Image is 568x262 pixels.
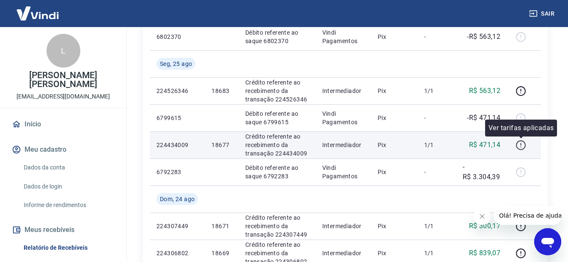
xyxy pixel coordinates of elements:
p: R$ 563,12 [469,86,501,96]
p: Pix [378,87,411,95]
p: 6802370 [156,33,198,41]
a: Informe de rendimentos [20,196,116,214]
p: R$ 471,14 [469,140,501,150]
button: Meus recebíveis [10,221,116,239]
p: 18671 [211,222,231,230]
p: Pix [378,33,411,41]
p: 18683 [211,87,231,95]
span: Olá! Precisa de ajuda? [5,6,71,13]
button: Sair [527,6,558,22]
p: Débito referente ao saque 6799615 [245,109,309,126]
p: 1/1 [424,222,449,230]
p: 224434009 [156,141,198,149]
p: R$ 839,07 [469,248,501,258]
iframe: Mensagem da empresa [494,206,561,225]
iframe: Fechar mensagem [474,208,491,225]
p: Vindi Pagamentos [322,164,364,180]
p: - [424,33,449,41]
p: -R$ 3.304,39 [463,162,500,182]
a: Dados de login [20,178,116,195]
img: Vindi [10,0,65,26]
p: Vindi Pagamentos [322,109,364,126]
p: Crédito referente ao recebimento da transação 224526346 [245,78,309,104]
p: Pix [378,114,411,122]
iframe: Botão para abrir a janela de mensagens [534,228,561,255]
p: 18669 [211,249,231,257]
p: 18677 [211,141,231,149]
p: - [424,114,449,122]
p: Débito referente ao saque 6802370 [245,28,309,45]
p: Crédito referente ao recebimento da transação 224307449 [245,213,309,239]
a: Dados da conta [20,159,116,176]
span: Dom, 24 ago [160,195,195,203]
p: 224307449 [156,222,198,230]
p: 6799615 [156,114,198,122]
p: Pix [378,222,411,230]
p: Pix [378,249,411,257]
a: Relatório de Recebíveis [20,239,116,257]
p: Intermediador [322,141,364,149]
p: Intermediador [322,87,364,95]
p: 6792283 [156,168,198,176]
p: [EMAIL_ADDRESS][DOMAIN_NAME] [16,92,110,101]
div: L [47,34,80,68]
p: -R$ 471,14 [467,113,500,123]
p: Pix [378,168,411,176]
p: Vindi Pagamentos [322,28,364,45]
p: -R$ 563,12 [467,32,500,42]
p: 224306802 [156,249,198,257]
p: 224526346 [156,87,198,95]
p: Crédito referente ao recebimento da transação 224434009 [245,132,309,158]
span: Seg, 25 ago [160,60,192,68]
button: Meu cadastro [10,140,116,159]
p: - [424,168,449,176]
p: Intermediador [322,249,364,257]
p: [PERSON_NAME] [PERSON_NAME] [7,71,120,89]
p: 1/1 [424,141,449,149]
p: 1/1 [424,249,449,257]
p: Pix [378,141,411,149]
p: Débito referente ao saque 6792283 [245,164,309,180]
p: Ver tarifas aplicadas [488,123,554,133]
p: Intermediador [322,222,364,230]
a: Início [10,115,116,134]
p: 1/1 [424,87,449,95]
p: R$ 300,17 [469,221,501,231]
